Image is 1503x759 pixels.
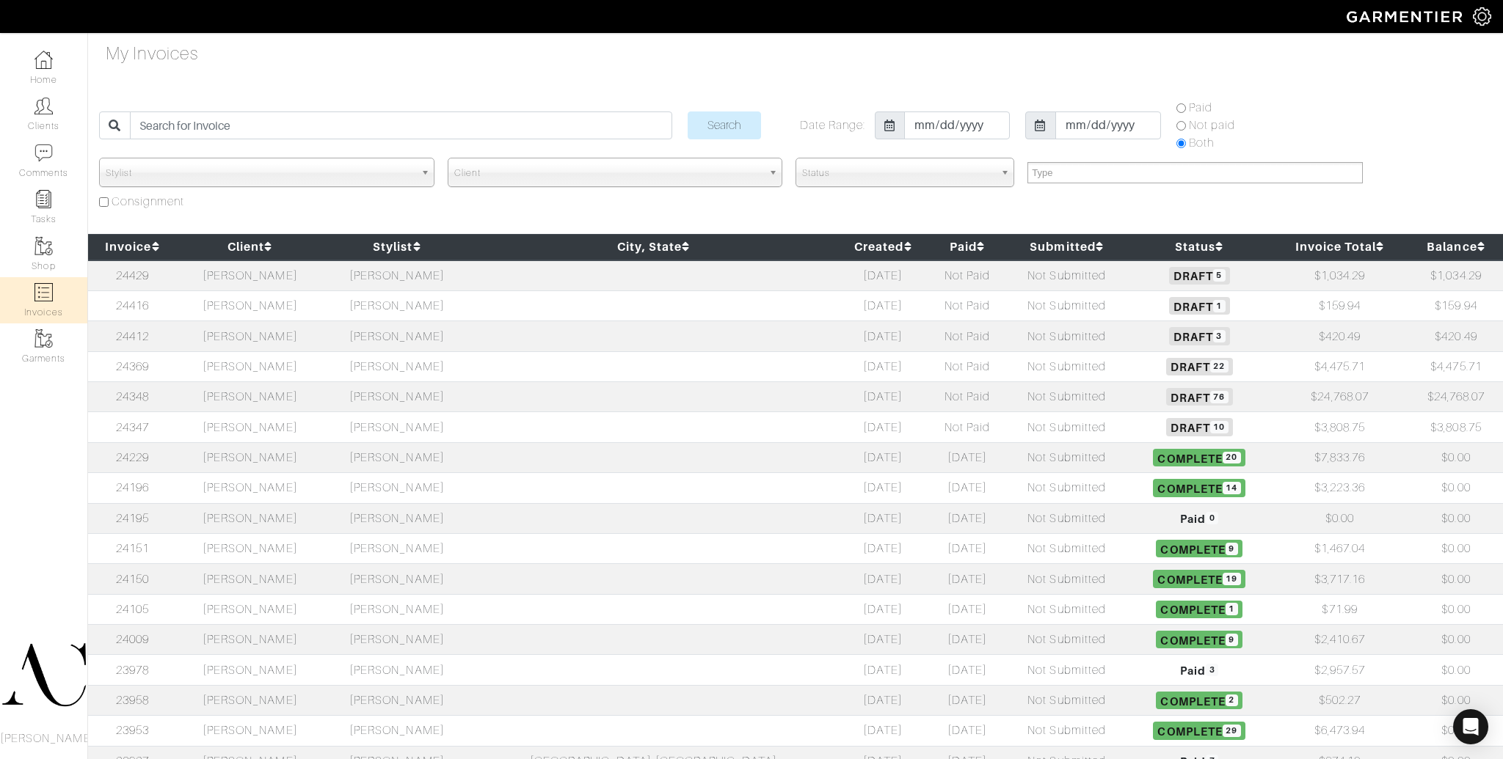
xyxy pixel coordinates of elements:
[1156,692,1242,709] span: Complete
[34,329,53,348] img: garments-icon-b7da505a4dc4fd61783c78ac3ca0ef83fa9d6f193b1c9dc38574b1d14d53ca28.png
[1270,260,1409,291] td: $1,034.29
[177,625,324,655] td: [PERSON_NAME]
[116,694,149,707] a: 23958
[1270,473,1409,503] td: $3,223.36
[837,655,929,685] td: [DATE]
[324,382,470,412] td: [PERSON_NAME]
[1005,685,1128,715] td: Not Submitted
[116,573,149,586] a: 24150
[930,503,1005,533] td: [DATE]
[1223,452,1241,464] span: 20
[34,190,53,208] img: reminder-icon-8004d30b9f0a5d33ae49ab947aed9ed385cf756f9e5892f1edd6e32f2345188e.png
[1005,533,1128,563] td: Not Submitted
[1189,134,1214,152] label: Both
[177,503,324,533] td: [PERSON_NAME]
[324,533,470,563] td: [PERSON_NAME]
[1206,512,1218,524] span: 0
[1453,709,1488,744] div: Open Intercom Messenger
[837,594,929,624] td: [DATE]
[1226,694,1238,707] span: 2
[1156,601,1242,618] span: Complete
[177,442,324,472] td: [PERSON_NAME]
[1409,625,1503,655] td: $0.00
[1295,240,1385,254] a: Invoice Total
[116,269,149,282] a: 24429
[1270,321,1409,351] td: $420.49
[116,724,149,737] a: 23953
[116,481,149,494] a: 24196
[1213,269,1226,282] span: 5
[837,625,929,655] td: [DATE]
[930,655,1005,685] td: [DATE]
[1409,716,1503,746] td: $0.00
[1176,510,1223,527] span: Paid
[1005,260,1128,291] td: Not Submitted
[1030,240,1104,254] a: Submitted
[34,237,53,255] img: garments-icon-b7da505a4dc4fd61783c78ac3ca0ef83fa9d6f193b1c9dc38574b1d14d53ca28.png
[1206,664,1218,676] span: 3
[1005,625,1128,655] td: Not Submitted
[1005,412,1128,442] td: Not Submitted
[324,564,470,594] td: [PERSON_NAME]
[930,716,1005,746] td: [DATE]
[1270,442,1409,472] td: $7,833.76
[688,111,761,139] input: Search
[105,240,159,254] a: Invoice
[1270,382,1409,412] td: $24,768.07
[1213,330,1226,342] span: 3
[116,299,149,312] a: 24416
[116,330,149,343] a: 24412
[1005,594,1128,624] td: Not Submitted
[837,503,929,533] td: [DATE]
[1166,418,1233,436] span: Draft
[1156,631,1242,648] span: Complete
[950,240,985,254] a: Paid
[324,473,470,503] td: [PERSON_NAME]
[324,351,470,381] td: [PERSON_NAME]
[116,421,149,434] a: 24347
[1005,503,1128,533] td: Not Submitted
[177,685,324,715] td: [PERSON_NAME]
[1005,290,1128,320] td: Not Submitted
[324,625,470,655] td: [PERSON_NAME]
[800,117,866,134] label: Date Range:
[106,158,415,188] span: Stylist
[1270,412,1409,442] td: $3,808.75
[930,685,1005,715] td: [DATE]
[177,260,324,291] td: [PERSON_NAME]
[617,240,691,254] a: City, State
[112,193,185,210] label: Consignment
[930,382,1005,412] td: Not Paid
[854,240,911,254] a: Created
[177,564,324,594] td: [PERSON_NAME]
[116,451,149,464] a: 24229
[1226,603,1238,615] span: 1
[930,564,1005,594] td: [DATE]
[837,685,929,715] td: [DATE]
[34,144,53,162] img: comment-icon-a0a6a9ef722e966f86d9cbdc48e553b5cf19dbc54f86b18d962a5391bc8f6eb6.png
[1175,240,1223,254] a: Status
[1005,351,1128,381] td: Not Submitted
[1339,4,1473,29] img: garmentier-logo-header-white-b43fb05a5012e4ada735d5af1a66efaba907eab6374d6393d1fbf88cb4ef424d.png
[1189,99,1212,117] label: Paid
[116,603,149,616] a: 24105
[324,716,470,746] td: [PERSON_NAME]
[930,594,1005,624] td: [DATE]
[837,716,929,746] td: [DATE]
[1005,655,1128,685] td: Not Submitted
[1409,260,1503,291] td: $1,034.29
[837,442,929,472] td: [DATE]
[1409,473,1503,503] td: $0.00
[34,97,53,115] img: clients-icon-6bae9207a08558b7cb47a8932f037763ab4055f8c8b6bfacd5dc20c3e0201464.png
[324,655,470,685] td: [PERSON_NAME]
[373,240,421,254] a: Stylist
[177,321,324,351] td: [PERSON_NAME]
[837,321,929,351] td: [DATE]
[1210,360,1229,373] span: 22
[1153,479,1245,496] span: Complete
[1270,533,1409,563] td: $1,467.04
[1153,449,1245,466] span: Complete
[930,290,1005,320] td: Not Paid
[1409,290,1503,320] td: $159.94
[1223,725,1241,737] span: 29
